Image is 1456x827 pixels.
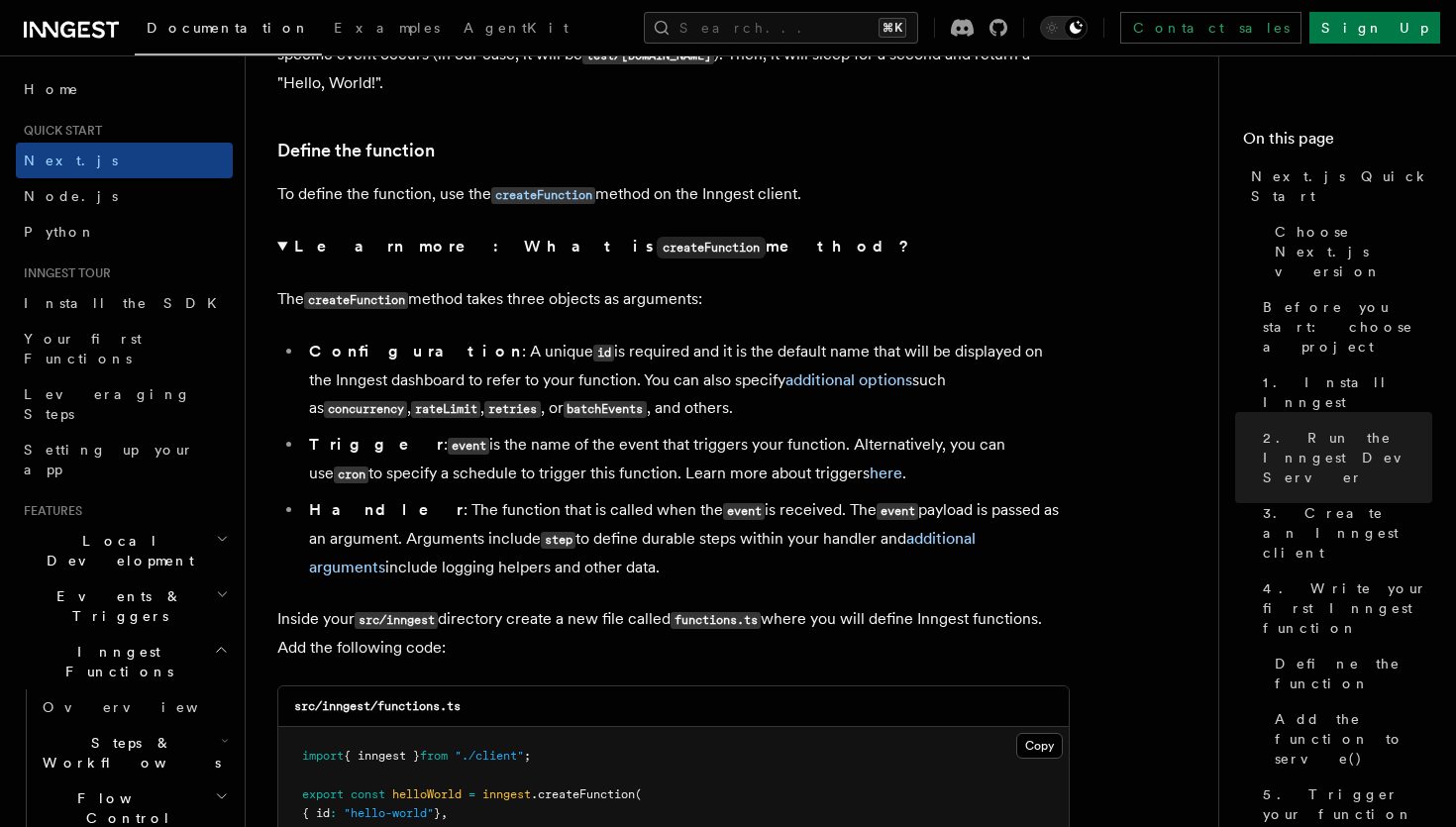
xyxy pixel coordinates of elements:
a: 2. Run the Inngest Dev Server [1255,420,1432,495]
span: Define the function [1275,654,1432,693]
a: Next.js [16,143,233,178]
a: 1. Install Inngest [1255,364,1432,420]
span: ( [635,787,642,801]
span: Inngest Functions [16,642,214,681]
li: : The function that is called when the is received. The payload is passed as an argument. Argumen... [303,496,1070,581]
code: cron [334,466,368,483]
a: Add the function to serve() [1267,701,1432,776]
button: Local Development [16,523,233,578]
span: "hello-world" [344,806,434,820]
span: = [468,787,475,801]
span: { inngest } [344,749,420,763]
span: Next.js [24,153,118,168]
span: Choose Next.js version [1275,222,1432,281]
code: rateLimit [411,401,480,418]
code: step [541,532,575,549]
span: 1. Install Inngest [1263,372,1432,412]
span: Inngest tour [16,265,111,281]
span: Events & Triggers [16,586,216,626]
strong: Trigger [309,435,444,454]
span: Leveraging Steps [24,386,191,422]
span: Add the function to serve() [1275,709,1432,769]
span: 3. Create an Inngest client [1263,503,1432,563]
a: createFunction [491,184,595,203]
code: createFunction [491,187,595,204]
strong: Handler [309,500,464,519]
span: , [441,806,448,820]
span: : [330,806,337,820]
p: To define the function, use the method on the Inngest client. [277,180,1070,209]
span: Your first Functions [24,331,142,366]
button: Inngest Functions [16,634,233,689]
span: 4. Write your first Inngest function [1263,578,1432,638]
span: Local Development [16,531,216,570]
li: : A unique is required and it is the default name that will be displayed on the Inngest dashboard... [303,338,1070,423]
code: src/inngest/functions.ts [294,699,461,713]
a: Contact sales [1120,12,1301,44]
a: AgentKit [452,6,580,53]
span: const [351,787,385,801]
a: Overview [35,689,233,725]
code: concurrency [324,401,407,418]
code: retries [484,401,540,418]
a: Install the SDK [16,285,233,321]
a: 4. Write your first Inngest function [1255,570,1432,646]
a: 3. Create an Inngest client [1255,495,1432,570]
a: Examples [322,6,452,53]
span: Next.js Quick Start [1251,166,1432,206]
li: : is the name of the event that triggers your function. Alternatively, you can use to specify a s... [303,431,1070,488]
a: Home [16,71,233,107]
button: Copy [1016,733,1063,759]
span: ; [524,749,531,763]
a: Next.js Quick Start [1243,158,1432,214]
summary: Learn more: What iscreateFunctionmethod? [277,233,1070,261]
span: Examples [334,20,440,36]
a: Define the function [1267,646,1432,701]
code: event [877,503,918,520]
a: additional options [785,370,912,389]
span: { id [302,806,330,820]
strong: Configuration [309,342,522,361]
a: Documentation [135,6,322,55]
code: src/inngest [355,612,438,629]
span: } [434,806,441,820]
span: Before you start: choose a project [1263,297,1432,357]
span: Python [24,224,96,240]
code: createFunction [657,237,766,258]
span: from [420,749,448,763]
a: here [870,464,902,482]
button: Steps & Workflows [35,725,233,780]
code: id [593,345,614,362]
h4: On this page [1243,127,1432,158]
span: Install the SDK [24,295,229,311]
button: Toggle dark mode [1040,16,1088,40]
code: test/[DOMAIN_NAME] [582,48,714,64]
span: Setting up your app [24,442,194,477]
button: Events & Triggers [16,578,233,634]
span: inngest [482,787,531,801]
p: The method takes three objects as arguments: [277,285,1070,314]
a: Sign Up [1309,12,1440,44]
span: "./client" [455,749,524,763]
span: .createFunction [531,787,635,801]
span: helloWorld [392,787,462,801]
span: export [302,787,344,801]
span: 2. Run the Inngest Dev Server [1263,428,1432,487]
code: batchEvents [564,401,647,418]
a: Leveraging Steps [16,376,233,432]
button: Search...⌘K [644,12,918,44]
a: Before you start: choose a project [1255,289,1432,364]
span: Node.js [24,188,118,204]
a: Your first Functions [16,321,233,376]
a: Node.js [16,178,233,214]
a: Define the function [277,137,435,164]
span: Quick start [16,123,102,139]
span: Features [16,503,82,519]
span: import [302,749,344,763]
p: Inside your directory create a new file called where you will define Inngest functions. Add the f... [277,605,1070,662]
span: Steps & Workflows [35,733,221,773]
code: functions.ts [671,612,761,629]
span: Home [24,79,79,99]
a: Setting up your app [16,432,233,487]
a: Choose Next.js version [1267,214,1432,289]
